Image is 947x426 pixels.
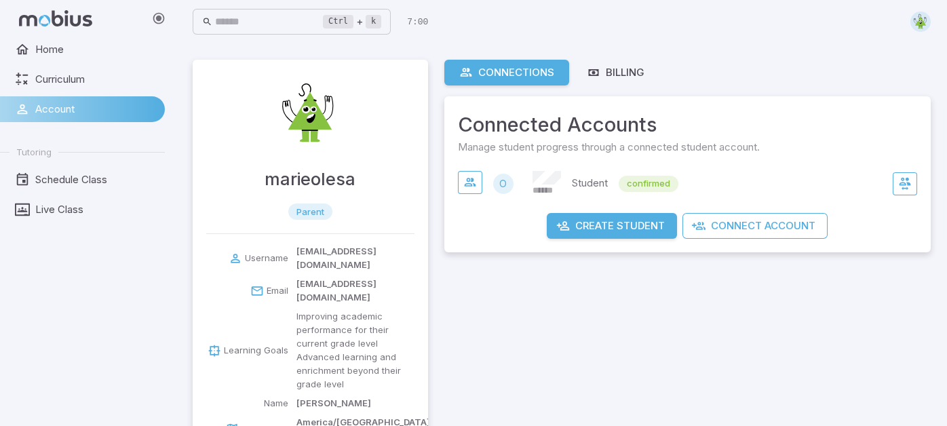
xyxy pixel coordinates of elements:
[619,177,678,191] span: confirmed
[264,397,288,410] p: Name
[265,166,355,193] h4: marieolesa
[572,176,608,192] p: Student
[35,102,155,117] span: Account
[35,72,155,87] span: Curriculum
[296,397,371,410] p: [PERSON_NAME]
[269,73,351,155] img: Окsanа Babenkovа
[224,344,288,357] p: Learning Goals
[458,140,917,155] span: Manage student progress through a connected student account.
[493,174,514,194] div: O
[288,205,332,218] span: parent
[459,65,554,80] div: Connections
[35,202,155,217] span: Live Class
[267,284,288,298] p: Email
[587,65,644,80] div: Billing
[458,171,482,194] button: View Connection
[323,15,353,28] kbd: Ctrl
[296,277,414,305] p: [EMAIL_ADDRESS][DOMAIN_NAME]
[366,15,381,28] kbd: k
[547,213,677,239] button: Create Student
[910,12,931,32] img: triangle.svg
[893,172,917,195] button: Switch to Olesia
[296,351,414,391] p: Advanced learning and enrichment beyond their grade level
[16,146,52,158] span: Tutoring
[296,245,414,272] p: [EMAIL_ADDRESS][DOMAIN_NAME]
[35,172,155,187] span: Schedule Class
[323,14,381,30] div: +
[35,42,155,57] span: Home
[296,310,414,351] p: Improving academic performance for their current grade level
[407,16,428,29] p: Time Remaining
[682,213,828,239] button: Connect Account
[458,110,917,140] span: Connected Accounts
[245,252,288,265] p: Username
